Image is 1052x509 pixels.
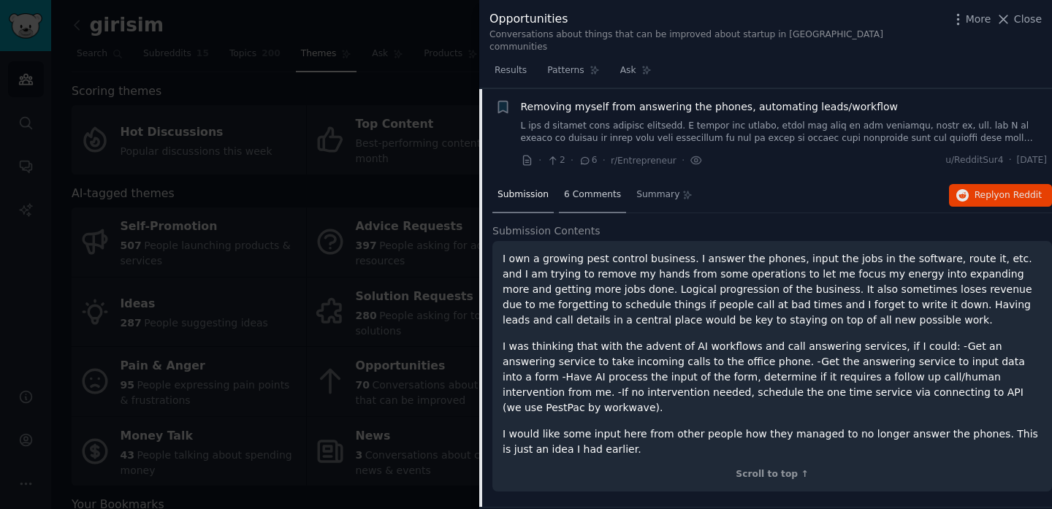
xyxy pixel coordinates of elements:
span: · [682,153,685,168]
span: Ask [620,64,636,77]
span: · [538,153,541,168]
div: Conversations about things that can be improved about startup in [GEOGRAPHIC_DATA] communities [489,28,942,54]
span: 2 [546,154,565,167]
span: on Reddit [999,190,1042,200]
button: Close [996,12,1042,27]
button: Replyon Reddit [949,184,1052,207]
p: I would like some input here from other people how they managed to no longer answer the phones. T... [503,426,1042,457]
span: 6 [579,154,597,167]
div: Opportunities [489,10,942,28]
span: More [966,12,991,27]
button: More [950,12,991,27]
span: Patterns [547,64,584,77]
span: Results [495,64,527,77]
span: 6 Comments [564,188,621,202]
a: L ips d sitamet cons adipisc elitsedd. E tempor inc utlabo, etdol mag aliq en adm veniamqu, nostr... [521,120,1048,145]
span: Summary [636,188,679,202]
a: Patterns [542,59,604,89]
span: · [1009,154,1012,167]
a: Results [489,59,532,89]
p: I own a growing pest control business. I answer the phones, input the jobs in the software, route... [503,251,1042,328]
span: u/RedditSur4 [945,154,1004,167]
span: [DATE] [1017,154,1047,167]
span: Reply [975,189,1042,202]
span: r/Entrepreneur [611,156,676,166]
span: · [603,153,606,168]
span: Close [1014,12,1042,27]
span: Submission [498,188,549,202]
span: Submission Contents [492,223,601,239]
p: I was thinking that with the advent of AI workflows and call answering services, if I could: -Get... [503,339,1042,416]
a: Ask [615,59,657,89]
div: Scroll to top ↑ [503,468,1042,481]
span: · [571,153,573,168]
a: Removing myself from answering the phones, automating leads/workflow [521,99,899,115]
